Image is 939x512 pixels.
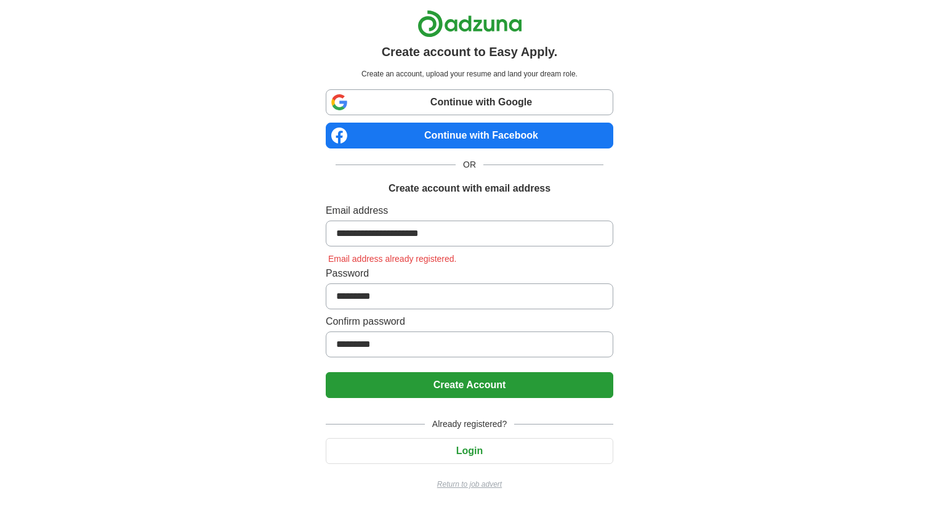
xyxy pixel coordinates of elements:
[326,438,613,464] button: Login
[328,68,611,79] p: Create an account, upload your resume and land your dream role.
[326,372,613,398] button: Create Account
[326,89,613,115] a: Continue with Google
[326,203,613,218] label: Email address
[326,314,613,329] label: Confirm password
[326,266,613,281] label: Password
[326,254,459,264] span: Email address already registered.
[326,123,613,148] a: Continue with Facebook
[326,445,613,456] a: Login
[389,181,550,196] h1: Create account with email address
[425,418,514,431] span: Already registered?
[417,10,522,38] img: Adzuna logo
[382,43,558,61] h1: Create account to Easy Apply.
[456,158,483,171] span: OR
[326,479,613,490] a: Return to job advert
